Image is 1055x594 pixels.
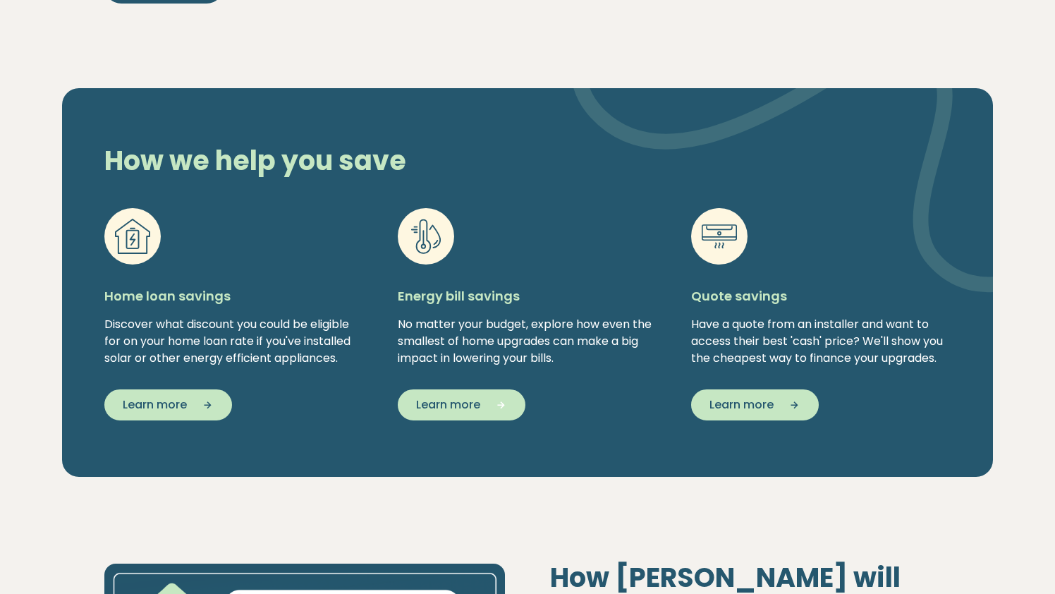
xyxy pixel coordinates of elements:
[408,219,444,254] img: Energy bill savings
[104,287,364,305] h5: Home loan savings
[115,219,150,254] img: Home loan savings
[691,389,819,420] button: Learn more
[691,316,951,367] div: Have a quote from an installer and want to access their best 'cash' price? We'll show you the che...
[570,49,993,332] img: vector
[123,396,187,413] span: Learn more
[709,396,774,413] span: Learn more
[104,389,232,420] button: Learn more
[93,145,672,177] h2: How we help you save
[416,396,480,413] span: Learn more
[398,316,657,367] div: No matter your budget, explore how even the smallest of home upgrades can make a big impact in lo...
[398,389,525,420] button: Learn more
[104,316,364,367] div: Discover what discount you could be eligible for on your home loan rate if you've installed solar...
[398,287,657,305] h5: Energy bill savings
